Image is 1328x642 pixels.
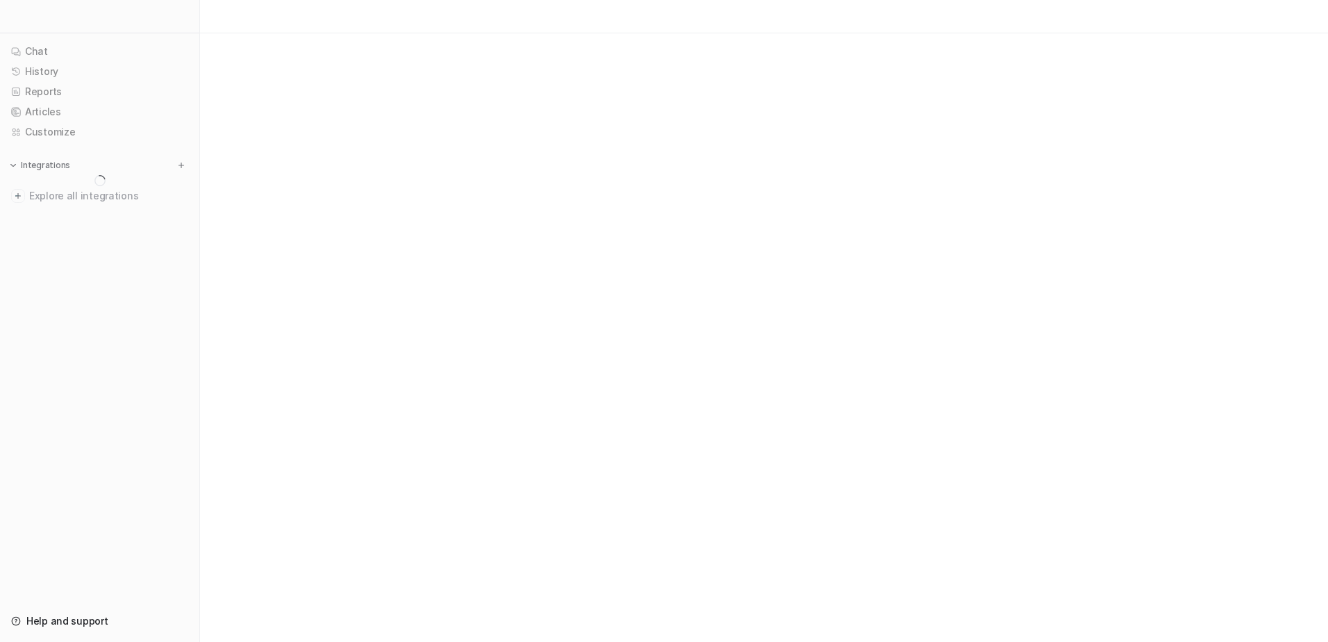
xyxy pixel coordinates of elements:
a: Reports [6,82,194,101]
button: Integrations [6,158,74,172]
img: menu_add.svg [176,160,186,170]
p: Integrations [21,160,70,171]
span: Explore all integrations [29,185,188,207]
a: Customize [6,122,194,142]
img: expand menu [8,160,18,170]
a: Chat [6,42,194,61]
img: explore all integrations [11,189,25,203]
a: Help and support [6,611,194,631]
a: History [6,62,194,81]
a: Articles [6,102,194,122]
a: Explore all integrations [6,186,194,206]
